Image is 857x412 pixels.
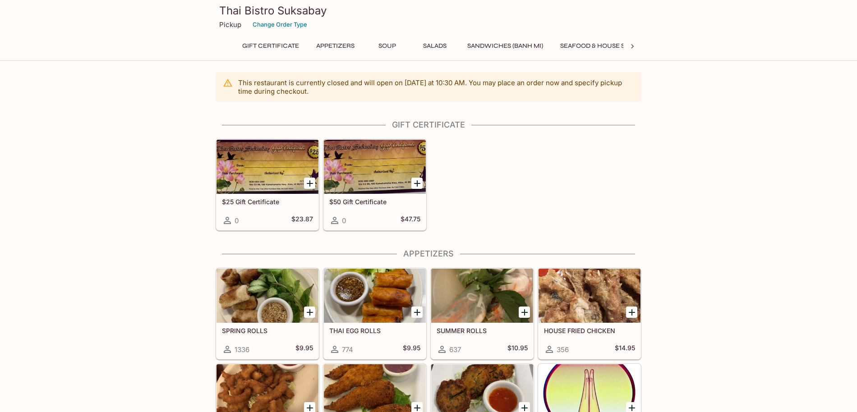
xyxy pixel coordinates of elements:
span: 637 [449,345,461,354]
span: 1336 [235,345,249,354]
div: $25 Gift Certificate [217,140,318,194]
h5: $10.95 [507,344,528,355]
button: Soup [367,40,407,52]
p: Pickup [219,20,241,29]
button: Add $50 Gift Certificate [411,178,423,189]
div: SPRING ROLLS [217,269,318,323]
h4: Appetizers [216,249,641,259]
h3: Thai Bistro Suksabay [219,4,638,18]
a: THAI EGG ROLLS774$9.95 [323,268,426,359]
h5: $23.87 [291,215,313,226]
h4: Gift Certificate [216,120,641,130]
button: Salads [415,40,455,52]
div: HOUSE FRIED CHICKEN [539,269,640,323]
h5: $9.95 [295,344,313,355]
div: SUMMER ROLLS [431,269,533,323]
a: SUMMER ROLLS637$10.95 [431,268,534,359]
a: $50 Gift Certificate0$47.75 [323,139,426,230]
h5: THAI EGG ROLLS [329,327,420,334]
div: $50 Gift Certificate [324,140,426,194]
span: 0 [235,216,239,225]
div: THAI EGG ROLLS [324,269,426,323]
span: 774 [342,345,353,354]
span: 356 [557,345,569,354]
p: This restaurant is currently closed and will open on [DATE] at 10:30 AM . You may place an order ... [238,78,634,96]
h5: $14.95 [615,344,635,355]
button: Change Order Type [249,18,311,32]
a: HOUSE FRIED CHICKEN356$14.95 [538,268,641,359]
h5: $50 Gift Certificate [329,198,420,206]
button: Add SUMMER ROLLS [519,307,530,318]
button: Seafood & House Specials [555,40,656,52]
button: Add HOUSE FRIED CHICKEN [626,307,637,318]
h5: SPRING ROLLS [222,327,313,334]
h5: HOUSE FRIED CHICKEN [544,327,635,334]
button: Add SPRING ROLLS [304,307,315,318]
button: Add THAI EGG ROLLS [411,307,423,318]
button: Gift Certificate [237,40,304,52]
span: 0 [342,216,346,225]
button: Appetizers [311,40,359,52]
h5: $9.95 [403,344,420,355]
h5: $25 Gift Certificate [222,198,313,206]
button: Add $25 Gift Certificate [304,178,315,189]
h5: SUMMER ROLLS [437,327,528,334]
h5: $47.75 [401,215,420,226]
a: $25 Gift Certificate0$23.87 [216,139,319,230]
button: Sandwiches (Banh Mi) [462,40,548,52]
a: SPRING ROLLS1336$9.95 [216,268,319,359]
